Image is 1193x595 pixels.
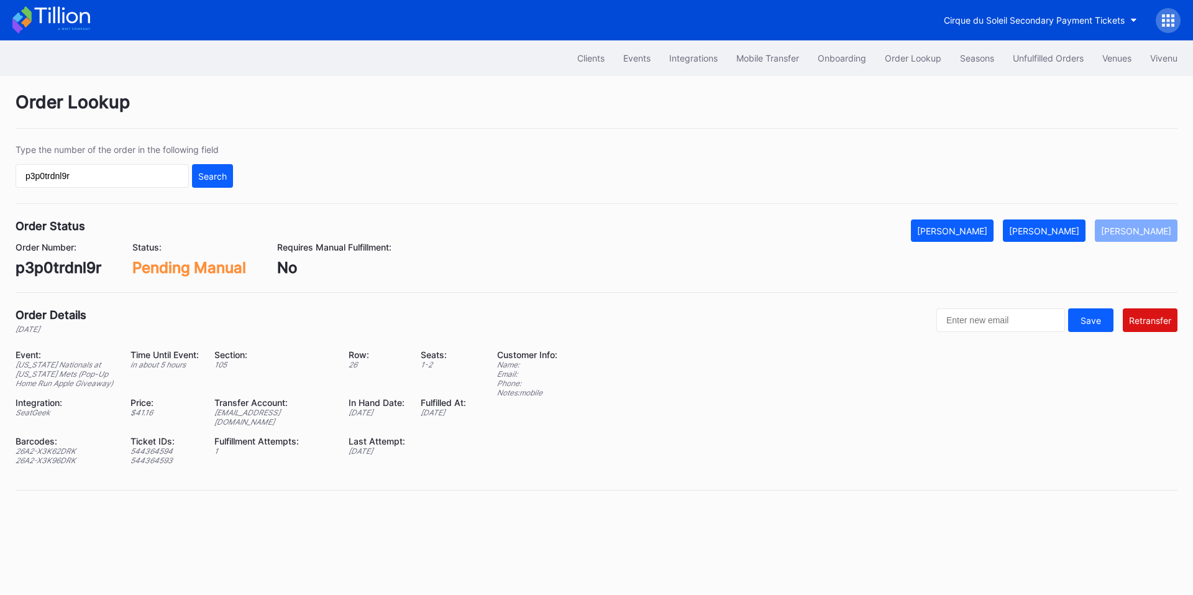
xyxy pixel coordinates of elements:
[1009,226,1079,236] div: [PERSON_NAME]
[1101,226,1171,236] div: [PERSON_NAME]
[130,408,199,417] div: $ 41.16
[16,308,86,321] div: Order Details
[936,308,1065,332] input: Enter new email
[960,53,994,63] div: Seasons
[1093,47,1141,70] button: Venues
[349,360,405,369] div: 26
[16,164,189,188] input: GT59662
[130,349,199,360] div: Time Until Event:
[669,53,718,63] div: Integrations
[421,349,466,360] div: Seats:
[1141,47,1187,70] button: Vivenu
[736,53,799,63] div: Mobile Transfer
[935,9,1146,32] button: Cirque du Soleil Secondary Payment Tickets
[951,47,1003,70] button: Seasons
[497,349,557,360] div: Customer Info:
[132,259,246,277] div: Pending Manual
[944,15,1125,25] div: Cirque du Soleil Secondary Payment Tickets
[1095,219,1177,242] button: [PERSON_NAME]
[1068,308,1113,332] button: Save
[421,360,466,369] div: 1 - 2
[497,379,557,388] div: Phone:
[277,259,391,277] div: No
[614,47,660,70] button: Events
[911,219,994,242] button: [PERSON_NAME]
[660,47,727,70] button: Integrations
[16,259,101,277] div: p3p0trdnl9r
[497,360,557,369] div: Name:
[214,397,333,408] div: Transfer Account:
[497,369,557,379] div: Email:
[421,408,466,417] div: [DATE]
[1003,219,1086,242] button: [PERSON_NAME]
[497,388,557,397] div: Notes: mobile
[727,47,808,70] button: Mobile Transfer
[421,397,466,408] div: Fulfilled At:
[1123,308,1177,332] button: Retransfer
[214,446,333,456] div: 1
[130,397,199,408] div: Price:
[16,325,86,334] div: [DATE]
[808,47,875,70] button: Onboarding
[16,349,115,360] div: Event:
[577,53,605,63] div: Clients
[1013,53,1084,63] div: Unfulfilled Orders
[214,349,333,360] div: Section:
[130,360,199,369] div: in about 5 hours
[16,242,101,252] div: Order Number:
[16,436,115,446] div: Barcodes:
[885,53,941,63] div: Order Lookup
[214,436,333,446] div: Fulfillment Attempts:
[130,456,199,465] div: 544364593
[16,144,233,155] div: Type the number of the order in the following field
[130,446,199,456] div: 544364594
[192,164,233,188] button: Search
[1003,47,1093,70] button: Unfulfilled Orders
[132,242,246,252] div: Status:
[1102,53,1131,63] div: Venues
[16,408,115,417] div: SeatGeek
[1150,53,1177,63] div: Vivenu
[16,397,115,408] div: Integration:
[349,408,405,417] div: [DATE]
[16,219,85,233] div: Order Status
[130,436,199,446] div: Ticket IDs:
[623,53,651,63] div: Events
[214,408,333,427] div: [EMAIL_ADDRESS][DOMAIN_NAME]
[349,446,405,456] div: [DATE]
[875,47,951,70] button: Order Lookup
[277,242,391,252] div: Requires Manual Fulfillment:
[16,360,115,388] div: [US_STATE] Nationals at [US_STATE] Mets (Pop-Up Home Run Apple Giveaway)
[568,47,614,70] button: Clients
[349,349,405,360] div: Row:
[1129,315,1171,326] div: Retransfer
[16,446,115,456] div: 26A2-X3K62DRK
[16,456,115,465] div: 26A2-X3K96DRK
[818,53,866,63] div: Onboarding
[349,436,405,446] div: Last Attempt:
[1081,315,1101,326] div: Save
[214,360,333,369] div: 105
[16,91,1177,129] div: Order Lookup
[349,397,405,408] div: In Hand Date:
[198,171,227,182] div: Search
[917,226,987,236] div: [PERSON_NAME]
